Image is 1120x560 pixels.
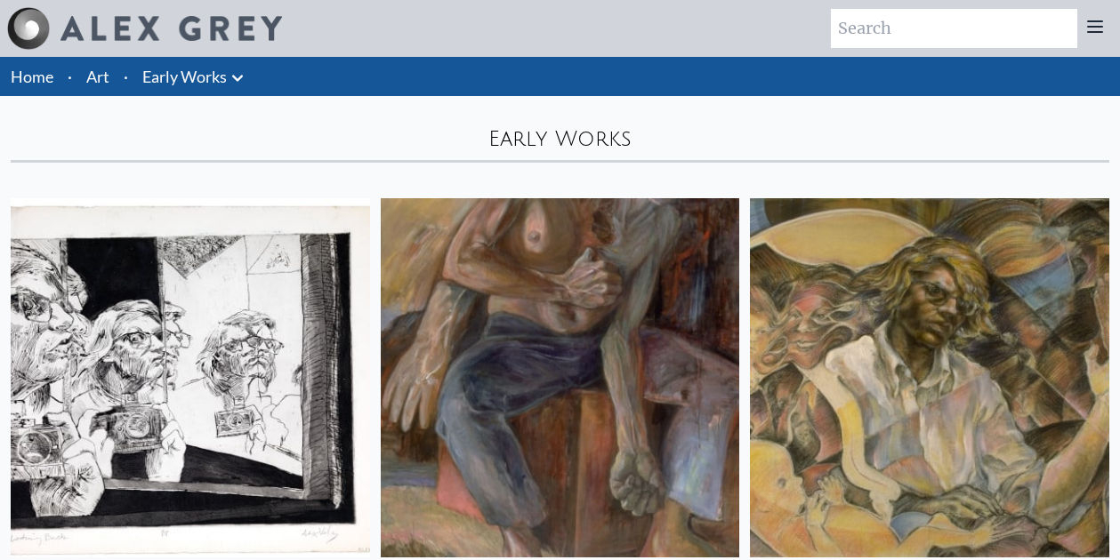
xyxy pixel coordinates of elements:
[60,57,79,96] li: ·
[831,9,1077,48] input: Search
[86,64,109,89] a: Art
[142,64,227,89] a: Early Works
[117,57,135,96] li: ·
[11,124,1109,153] div: Early Works
[11,67,53,86] a: Home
